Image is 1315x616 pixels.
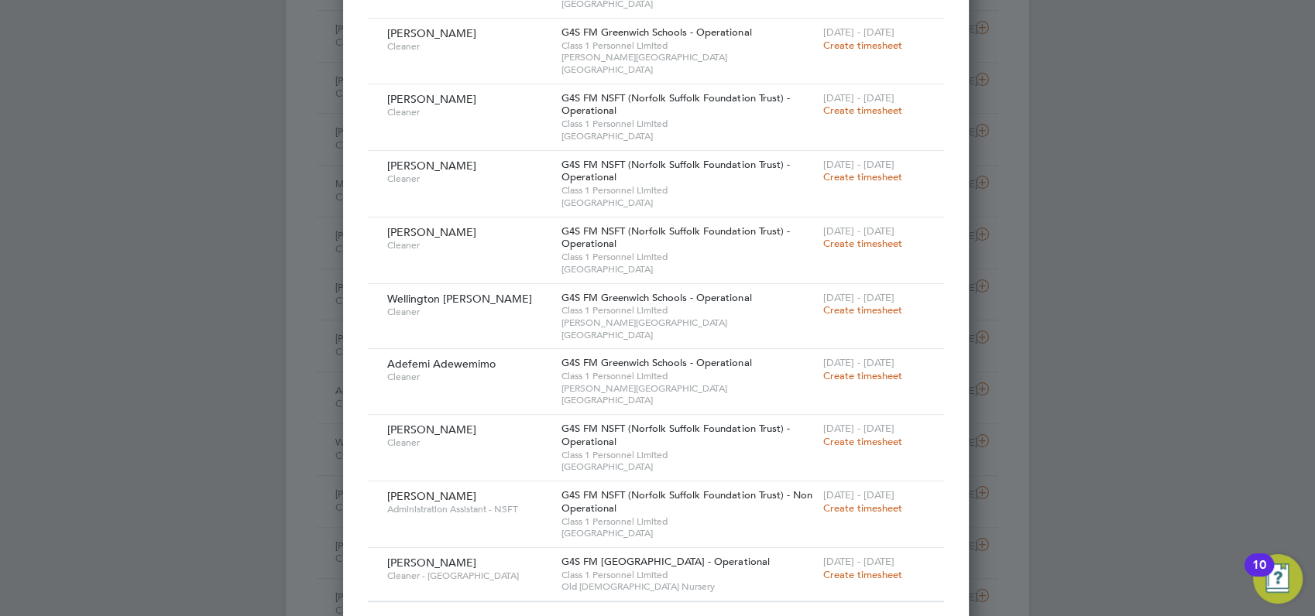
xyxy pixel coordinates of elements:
[823,39,902,52] span: Create timesheet
[561,555,769,568] span: G4S FM [GEOGRAPHIC_DATA] - Operational
[561,356,751,369] span: G4S FM Greenwich Schools - Operational
[561,449,815,461] span: Class 1 Personnel Limited
[387,371,550,383] span: Cleaner
[561,51,815,75] span: [PERSON_NAME][GEOGRAPHIC_DATA] [GEOGRAPHIC_DATA]
[387,292,532,306] span: Wellington [PERSON_NAME]
[387,106,550,118] span: Cleaner
[823,501,902,515] span: Create timesheet
[387,159,476,173] span: [PERSON_NAME]
[387,423,476,436] span: [PERSON_NAME]
[561,304,815,317] span: Class 1 Personnel Limited
[387,26,476,40] span: [PERSON_NAME]
[561,224,789,251] span: G4S FM NSFT (Norfolk Suffolk Foundation Trust) - Operational
[823,26,894,39] span: [DATE] - [DATE]
[561,569,815,581] span: Class 1 Personnel Limited
[387,489,476,503] span: [PERSON_NAME]
[561,118,815,130] span: Class 1 Personnel Limited
[823,555,894,568] span: [DATE] - [DATE]
[387,40,550,53] span: Cleaner
[387,306,550,318] span: Cleaner
[823,170,902,183] span: Create timesheet
[387,503,550,515] span: Administration Assistant - NSFT
[561,460,815,473] span: [GEOGRAPHIC_DATA]
[561,422,789,448] span: G4S FM NSFT (Norfolk Suffolk Foundation Trust) - Operational
[823,104,902,117] span: Create timesheet
[561,197,815,209] span: [GEOGRAPHIC_DATA]
[561,158,789,184] span: G4S FM NSFT (Norfolk Suffolk Foundation Trust) - Operational
[387,239,550,252] span: Cleaner
[561,251,815,263] span: Class 1 Personnel Limited
[561,317,815,341] span: [PERSON_NAME][GEOGRAPHIC_DATA] [GEOGRAPHIC_DATA]
[823,224,894,238] span: [DATE] - [DATE]
[561,382,815,406] span: [PERSON_NAME][GEOGRAPHIC_DATA] [GEOGRAPHIC_DATA]
[823,303,902,317] span: Create timesheet
[387,173,550,185] span: Cleaner
[561,91,789,118] span: G4S FM NSFT (Norfolk Suffolk Foundation Trust) - Operational
[561,515,815,528] span: Class 1 Personnel Limited
[561,580,815,593] span: Old [DEMOGRAPHIC_DATA] Nursery
[561,527,815,539] span: [GEOGRAPHIC_DATA]
[823,158,894,171] span: [DATE] - [DATE]
[387,570,550,582] span: Cleaner - [GEOGRAPHIC_DATA]
[561,184,815,197] span: Class 1 Personnel Limited
[1252,565,1266,585] div: 10
[387,357,496,371] span: Adefemi Adewemimo
[561,39,815,52] span: Class 1 Personnel Limited
[561,370,815,382] span: Class 1 Personnel Limited
[823,422,894,435] span: [DATE] - [DATE]
[823,356,894,369] span: [DATE] - [DATE]
[387,436,550,449] span: Cleaner
[823,435,902,448] span: Create timesheet
[561,488,812,515] span: G4S FM NSFT (Norfolk Suffolk Foundation Trust) - Non Operational
[561,130,815,142] span: [GEOGRAPHIC_DATA]
[823,369,902,382] span: Create timesheet
[823,488,894,501] span: [DATE] - [DATE]
[387,92,476,106] span: [PERSON_NAME]
[561,263,815,275] span: [GEOGRAPHIC_DATA]
[387,225,476,239] span: [PERSON_NAME]
[387,556,476,570] span: [PERSON_NAME]
[1253,554,1303,604] button: Open Resource Center, 10 new notifications
[823,237,902,250] span: Create timesheet
[823,291,894,304] span: [DATE] - [DATE]
[561,291,751,304] span: G4S FM Greenwich Schools - Operational
[823,568,902,581] span: Create timesheet
[823,91,894,104] span: [DATE] - [DATE]
[561,26,751,39] span: G4S FM Greenwich Schools - Operational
